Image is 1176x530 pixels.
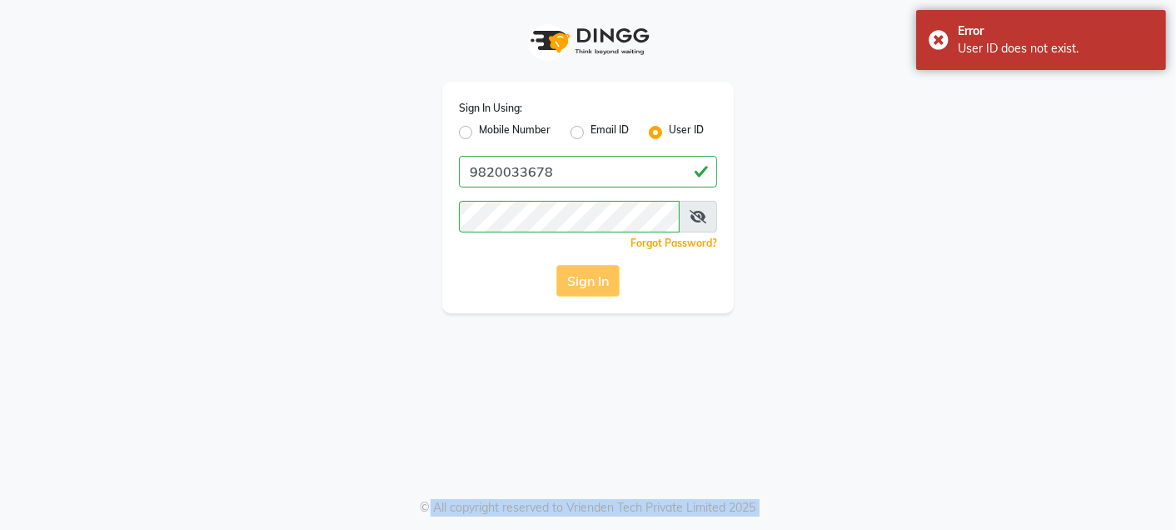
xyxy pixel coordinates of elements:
a: Forgot Password? [630,237,717,249]
label: Email ID [590,122,629,142]
input: Username [459,156,717,187]
label: User ID [669,122,704,142]
div: User ID does not exist. [958,40,1154,57]
label: Sign In Using: [459,101,522,116]
input: Username [459,201,680,232]
img: logo1.svg [521,17,655,66]
div: Error [958,22,1154,40]
label: Mobile Number [479,122,551,142]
